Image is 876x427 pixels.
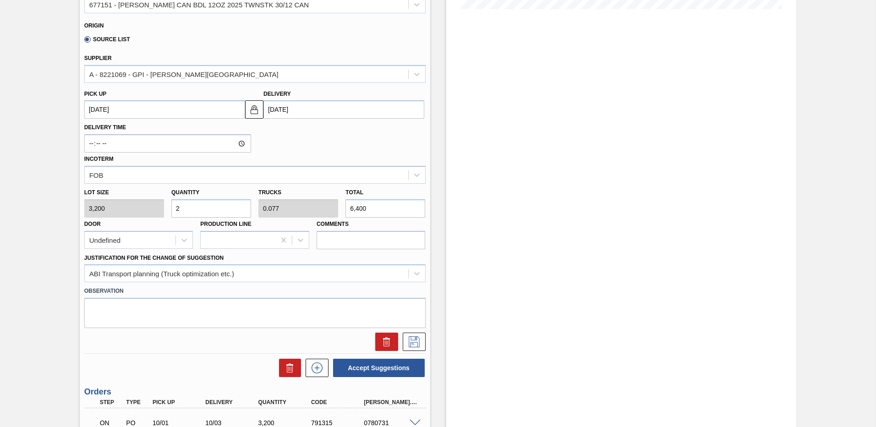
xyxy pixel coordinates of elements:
label: Supplier [84,55,112,61]
label: Quantity [171,189,199,196]
label: Source List [84,36,130,43]
label: Justification for the Change of Suggestion [84,255,224,261]
div: [PERSON_NAME]. ID [361,399,421,405]
div: Code [309,399,368,405]
label: Comments [317,218,426,231]
label: Door [84,221,101,227]
label: Lot size [84,186,164,199]
img: locked [249,104,260,115]
div: Quantity [256,399,315,405]
label: Incoterm [84,156,114,162]
div: Save Suggestion [398,333,426,351]
div: Type [124,399,151,405]
p: ON [100,419,123,427]
div: 10/03/2025 [203,419,262,427]
div: Undefined [89,236,120,244]
label: Delivery Time [84,121,251,134]
div: 10/01/2025 [150,419,209,427]
div: FOB [89,171,104,179]
div: Delivery [203,399,262,405]
div: New suggestion [301,359,328,377]
div: 3,200 [256,419,315,427]
button: locked [245,100,263,119]
div: Pick up [150,399,209,405]
div: Accept Suggestions [328,358,426,378]
div: Step [98,399,125,405]
label: Delivery [263,91,291,97]
div: 677151 - [PERSON_NAME] CAN BDL 12OZ 2025 TWNSTK 30/12 CAN [89,0,309,8]
label: Production Line [200,221,251,227]
div: Delete Suggestions [274,359,301,377]
div: 791315 [309,419,368,427]
div: Delete Suggestion [371,333,398,351]
button: Accept Suggestions [333,359,425,377]
label: Observation [84,285,426,298]
label: Origin [84,22,104,29]
div: Purchase order [124,419,151,427]
input: mm/dd/yyyy [263,100,424,119]
label: Total [345,189,363,196]
label: Trucks [258,189,281,196]
div: A - 8221069 - GPI - [PERSON_NAME][GEOGRAPHIC_DATA] [89,70,279,78]
input: mm/dd/yyyy [84,100,245,119]
h3: Orders [84,387,426,397]
div: 0780731 [361,419,421,427]
div: ABI Transport planning (Truck optimization etc.) [89,270,234,278]
label: Pick up [84,91,107,97]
